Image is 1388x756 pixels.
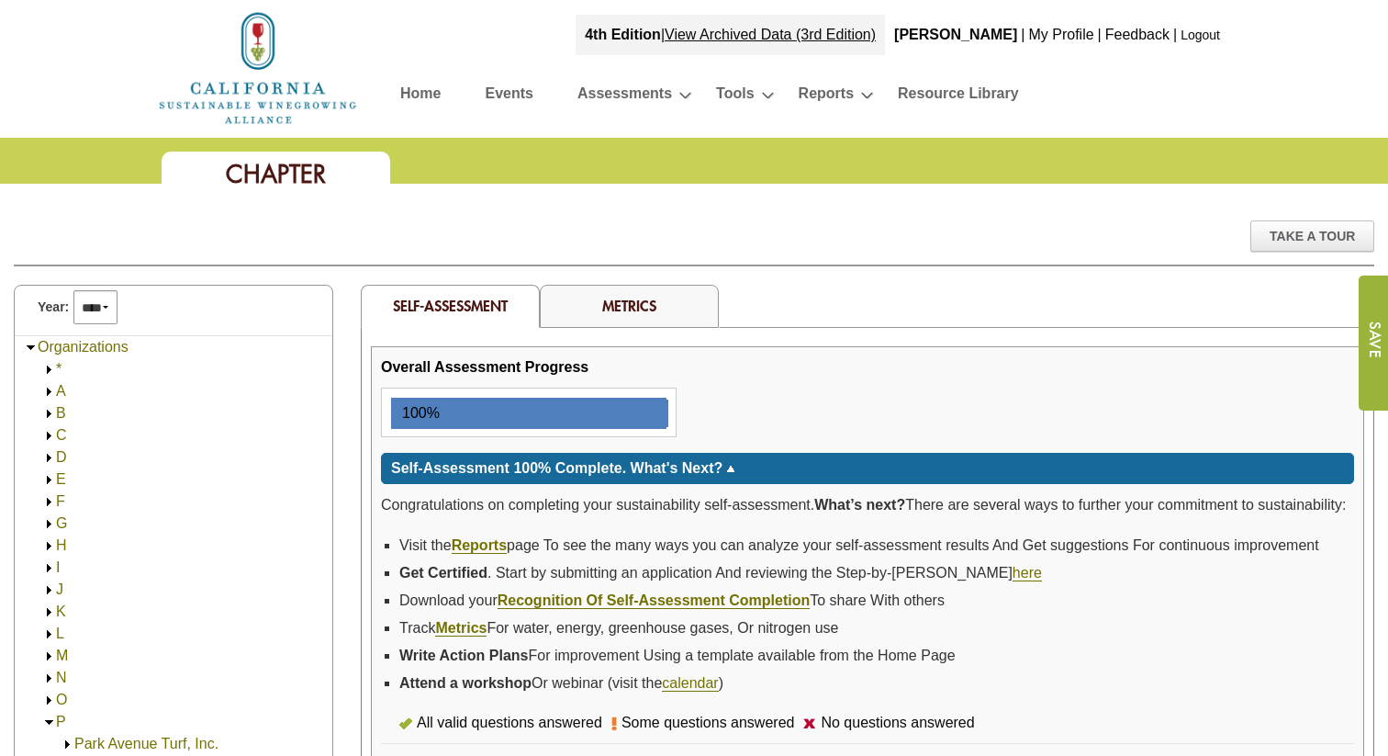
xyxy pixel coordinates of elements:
a: C [56,427,67,443]
a: Tools [716,81,754,113]
a: D [56,449,67,465]
div: All valid questions answered [412,712,611,734]
a: Metrics [602,296,656,315]
div: Take A Tour [1250,220,1374,252]
img: icon-no-questions-answered.png [803,718,816,728]
div: | [1096,15,1103,55]
a: E [56,471,66,487]
a: Events [485,81,532,113]
span: Chapter [226,158,326,190]
a: A [56,383,66,399]
a: K [56,604,66,619]
div: | [576,15,885,55]
li: Download your To share With others [399,587,1354,615]
li: For improvement Using a template available from the Home Page [399,642,1354,670]
strong: Write Action Plans [399,648,528,663]
a: Home [400,81,441,113]
a: B [56,405,66,421]
a: Reports [799,81,854,113]
img: Expand N [42,671,56,685]
a: G [56,515,67,531]
a: I [56,559,60,575]
div: Overall Assessment Progress [381,356,588,378]
a: Organizations [38,339,129,355]
a: Feedback [1105,27,1170,42]
a: Home [157,59,359,74]
img: Expand F [42,495,56,509]
img: Expand A [42,385,56,399]
a: L [56,626,64,641]
li: Visit the page To see the many ways you can analyze your self-assessment results And Get suggesti... [399,532,1354,559]
a: Assessments [577,81,672,113]
li: Or webinar (visit the ) [399,670,1354,697]
a: Metrics [435,620,487,637]
a: here [1013,565,1042,581]
a: calendar [662,675,718,692]
p: Congratulations on completing your sustainability self-assessment. There are several ways to furt... [381,493,1354,517]
a: My Profile [1028,27,1093,42]
a: Reports [452,537,507,554]
img: Expand G [42,517,56,531]
strong: Recognition Of Self-Assessment Completion [498,592,810,608]
li: . Start by submitting an application And reviewing the Step-by-[PERSON_NAME] [399,559,1354,587]
strong: Attend a workshop [399,675,532,691]
img: Expand O [42,694,56,707]
img: Expand B [42,407,56,421]
span: Self-Assessment [393,296,508,315]
a: O [56,692,67,707]
strong: Get Certified [399,565,487,581]
div: Some questions answered [617,712,804,734]
div: | [1171,15,1179,55]
div: 100% [393,400,440,427]
img: Expand L [42,627,56,641]
img: Expand E [42,473,56,487]
img: Expand I [42,561,56,575]
a: Resource Library [898,81,1019,113]
a: Recognition Of Self-Assessment Completion [498,592,810,609]
img: Expand H [42,539,56,553]
a: Logout [1181,28,1220,42]
a: P [56,714,66,729]
img: Expand C [42,429,56,443]
img: sort_arrow_up.gif [726,466,735,472]
a: M [56,648,68,663]
span: Year: [38,298,69,317]
img: Collapse Organizations [24,341,38,355]
a: N [56,670,67,685]
img: icon-some-questions-answered.png [611,717,617,731]
a: F [56,493,65,509]
b: [PERSON_NAME] [894,27,1017,42]
a: Park Avenue Turf, Inc. [74,736,218,751]
img: Expand J [42,583,56,597]
img: Expand K [42,605,56,619]
span: Self-Assessment 100% Complete. What's Next? [391,460,722,476]
img: logo_cswa2x.png [157,9,359,127]
img: Expand Park Avenue Turf, Inc. [61,738,74,751]
div: Click for more or less content [381,453,1354,484]
div: No questions answered [816,712,983,734]
strong: 4th Edition [585,27,661,42]
strong: What’s next? [814,497,905,513]
img: Expand M [42,649,56,663]
img: Expand * [42,363,56,377]
li: Track For water, energy, greenhouse gases, Or nitrogen use [399,615,1354,642]
a: J [56,581,63,597]
div: | [1019,15,1026,55]
img: Collapse P [42,716,56,729]
input: Submit [1358,276,1388,411]
a: H [56,537,67,553]
img: Expand D [42,451,56,465]
img: icon-all-questions-answered.png [399,718,412,729]
a: View Archived Data (3rd Edition) [665,27,876,42]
